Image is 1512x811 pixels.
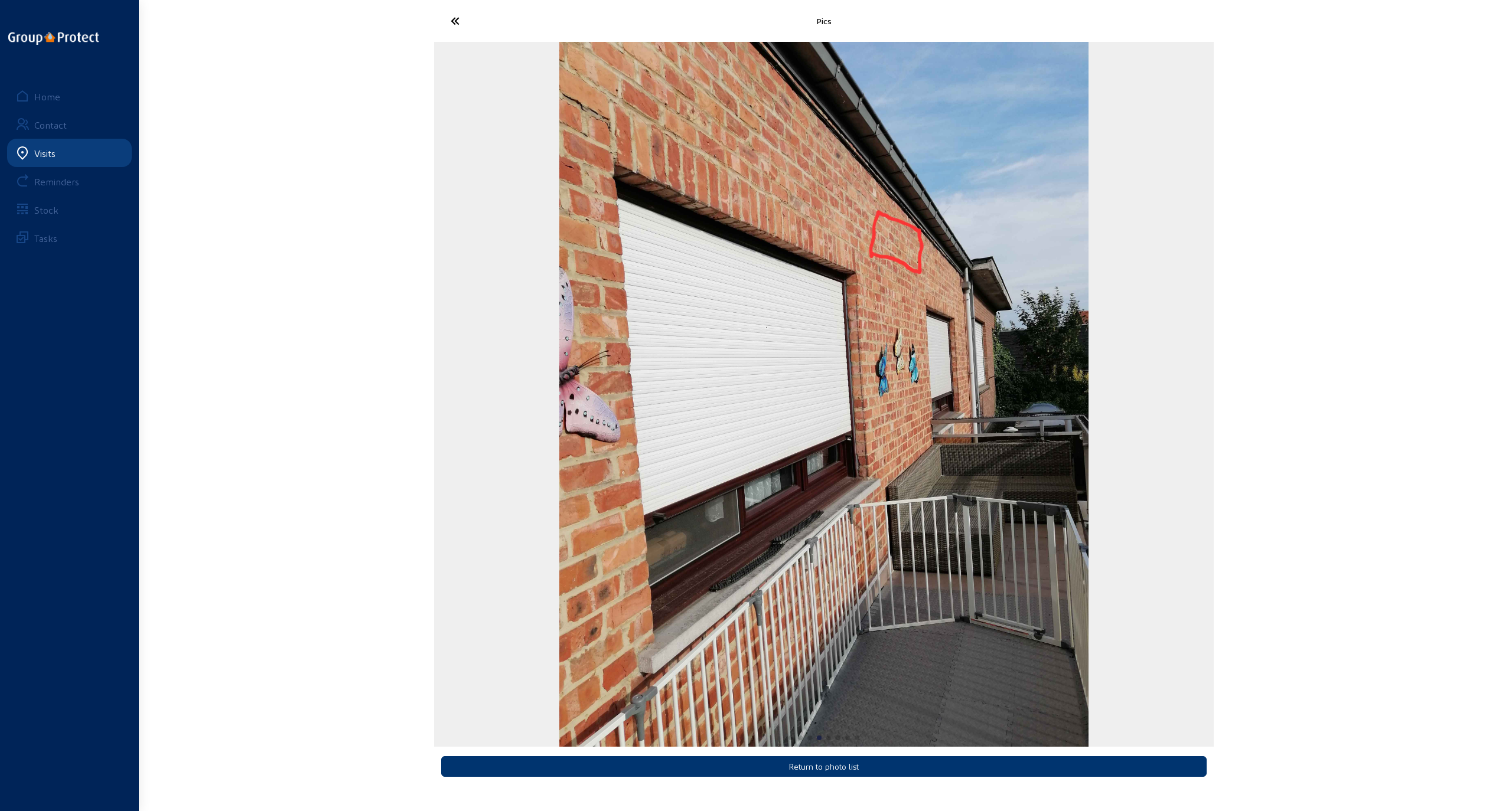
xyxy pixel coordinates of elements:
[34,233,57,244] div: Tasks
[559,42,1089,747] img: 7b2561ee-19b4-970c-e15d-5e378d6d1943.jpeg
[564,16,1084,26] div: Pics
[34,91,60,102] div: Home
[7,167,132,195] a: Reminders
[34,176,79,187] div: Reminders
[441,756,1207,777] button: Return to photo list
[34,148,56,159] div: Visits
[434,42,1214,747] swiper-slide: 4 / 8
[7,139,132,167] a: Visits
[8,32,99,45] img: logo-oneline.png
[34,204,58,215] div: Stock
[7,82,132,110] a: Home
[7,224,132,252] a: Tasks
[34,119,67,130] div: Contact
[7,195,132,224] a: Stock
[7,110,132,139] a: Contact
